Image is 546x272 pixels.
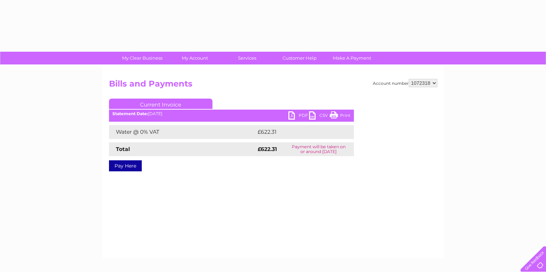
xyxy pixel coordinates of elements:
strong: £622.31 [258,146,277,152]
td: Water @ 0% VAT [109,125,256,139]
td: Payment will be taken on or around [DATE] [284,142,354,156]
a: My Clear Business [114,52,171,64]
a: Services [219,52,276,64]
a: PDF [288,111,309,121]
a: Current Invoice [109,99,212,109]
strong: Total [116,146,130,152]
div: Account number [373,79,437,87]
b: Statement Date: [112,111,148,116]
td: £622.31 [256,125,341,139]
div: [DATE] [109,111,354,116]
a: My Account [166,52,223,64]
a: CSV [309,111,330,121]
a: Make A Payment [324,52,380,64]
a: Pay Here [109,160,142,171]
a: Print [330,111,350,121]
h2: Bills and Payments [109,79,437,92]
a: Customer Help [271,52,328,64]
